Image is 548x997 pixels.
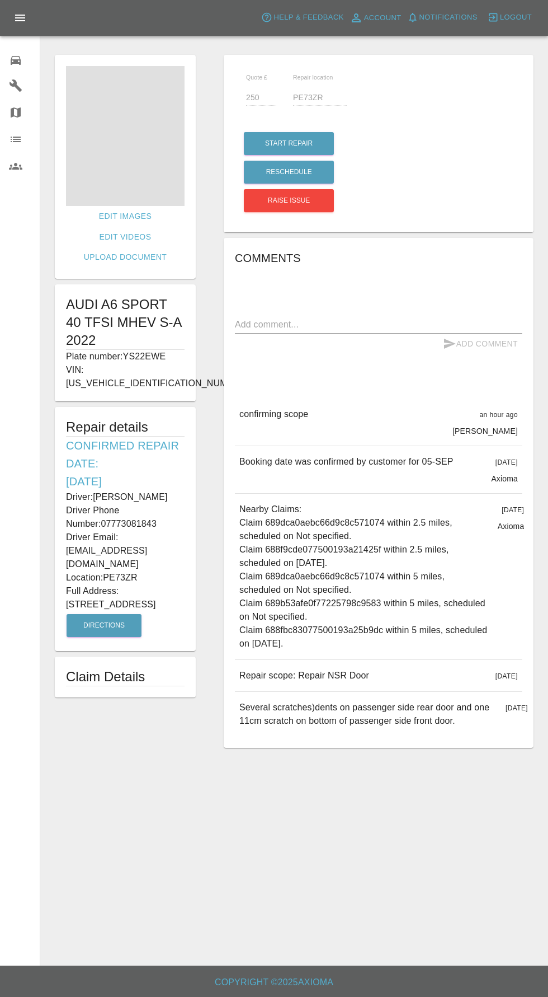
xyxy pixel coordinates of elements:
[66,437,185,490] h6: Confirmed Repair Date: [DATE]
[66,531,185,571] p: Driver Email: [EMAIL_ADDRESS][DOMAIN_NAME]
[246,74,267,81] span: Quote £
[495,672,518,680] span: [DATE]
[66,350,185,363] p: Plate number: YS22EWE
[495,458,518,466] span: [DATE]
[239,455,453,469] p: Booking date was confirmed by customer for 05-SEP
[66,504,185,531] p: Driver Phone Number: 07773081843
[239,701,497,728] p: Several scratches)dents on passenger side rear door and one 11cm scratch on bottom of passenger s...
[419,11,478,24] span: Notifications
[239,503,489,650] p: Nearby Claims: Claim 689dca0aebc66d9c8c571074 within 2.5 miles, scheduled on Not specified. Claim...
[244,161,334,184] button: Reschedule
[7,4,34,31] button: Open drawer
[79,247,171,268] a: Upload Document
[452,425,518,437] p: [PERSON_NAME]
[347,9,404,27] a: Account
[9,975,539,990] h6: Copyright © 2025 Axioma
[95,227,156,247] a: Edit Videos
[66,418,185,436] h5: Repair details
[273,11,343,24] span: Help & Feedback
[235,249,522,267] h6: Comments
[239,669,369,682] p: Repair scope: Repair NSR Door
[66,490,185,504] p: Driver: [PERSON_NAME]
[66,584,185,611] p: Full Address: [STREET_ADDRESS]
[67,614,141,637] button: Directions
[293,74,333,81] span: Repair location
[244,132,334,155] button: Start Repair
[364,12,401,25] span: Account
[66,296,185,349] h1: AUDI A6 SPORT 40 TFSI MHEV S-A 2022
[66,668,185,686] h1: Claim Details
[480,411,518,419] span: an hour ago
[502,506,524,514] span: [DATE]
[244,189,334,212] button: Raise issue
[485,9,535,26] button: Logout
[500,11,532,24] span: Logout
[239,408,308,421] p: confirming scope
[66,571,185,584] p: Location: PE73ZR
[404,9,480,26] button: Notifications
[66,363,185,390] p: VIN: [US_VEHICLE_IDENTIFICATION_NUMBER]
[506,704,528,712] span: [DATE]
[258,9,346,26] button: Help & Feedback
[491,473,518,484] p: Axioma
[95,206,156,227] a: Edit Images
[498,521,525,532] p: Axioma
